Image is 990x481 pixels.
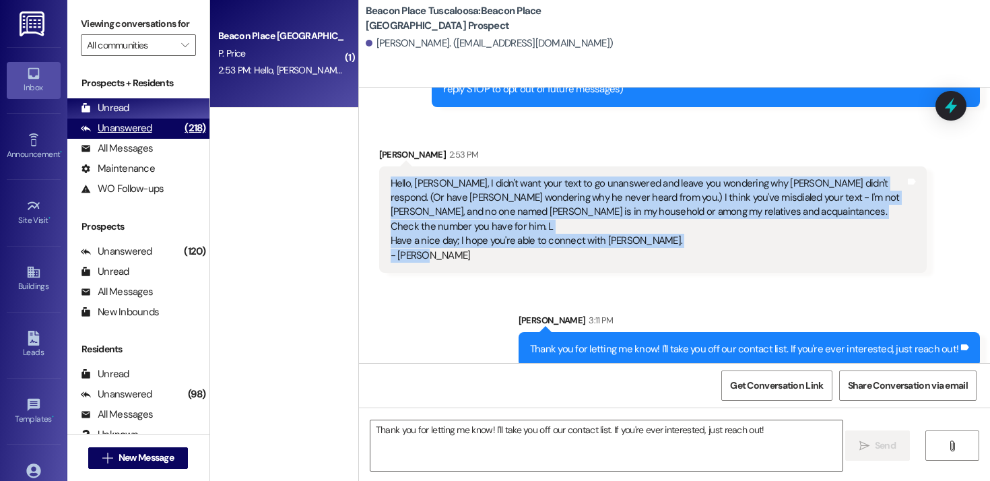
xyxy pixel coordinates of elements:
[81,367,129,381] div: Unread
[60,148,62,157] span: •
[67,76,209,90] div: Prospects + Residents
[52,412,54,422] span: •
[81,141,153,156] div: All Messages
[7,261,61,297] a: Buildings
[721,371,832,401] button: Get Conversation Link
[7,62,61,98] a: Inbox
[845,430,911,461] button: Send
[181,118,209,139] div: (218)
[530,342,958,356] div: Thank you for letting me know! I'll take you off our contact list. If you're ever interested, jus...
[88,447,188,469] button: New Message
[379,148,927,166] div: [PERSON_NAME]
[81,245,152,259] div: Unanswered
[446,148,478,162] div: 2:53 PM
[87,34,174,56] input: All communities
[48,214,51,223] span: •
[585,313,613,327] div: 3:11 PM
[181,40,189,51] i: 
[366,36,614,51] div: [PERSON_NAME]. ([EMAIL_ADDRESS][DOMAIN_NAME])
[519,313,980,332] div: [PERSON_NAME]
[180,241,209,262] div: (120)
[81,387,152,402] div: Unanswered
[67,220,209,234] div: Prospects
[848,379,968,393] span: Share Conversation via email
[81,285,153,299] div: All Messages
[102,453,112,463] i: 
[20,11,47,36] img: ResiDesk Logo
[366,4,635,33] b: Beacon Place Tuscaloosa: Beacon Place [GEOGRAPHIC_DATA] Prospect
[730,379,823,393] span: Get Conversation Link
[839,371,977,401] button: Share Conversation via email
[81,182,164,196] div: WO Follow-ups
[81,101,129,115] div: Unread
[7,327,61,363] a: Leads
[81,408,153,422] div: All Messages
[67,342,209,356] div: Residents
[81,13,196,34] label: Viewing conversations for
[7,393,61,430] a: Templates •
[81,121,152,135] div: Unanswered
[391,177,906,263] div: Hello, [PERSON_NAME], I didn't want your text to go unanswered and leave you wondering why [PERSO...
[81,162,155,176] div: Maintenance
[81,265,129,279] div: Unread
[218,29,343,43] div: Beacon Place [GEOGRAPHIC_DATA] Prospect
[218,47,245,59] span: P. Price
[119,451,174,465] span: New Message
[859,441,869,451] i: 
[81,428,138,442] div: Unknown
[185,384,209,405] div: (98)
[7,195,61,231] a: Site Visit •
[81,305,159,319] div: New Inbounds
[947,441,957,451] i: 
[875,439,896,453] span: Send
